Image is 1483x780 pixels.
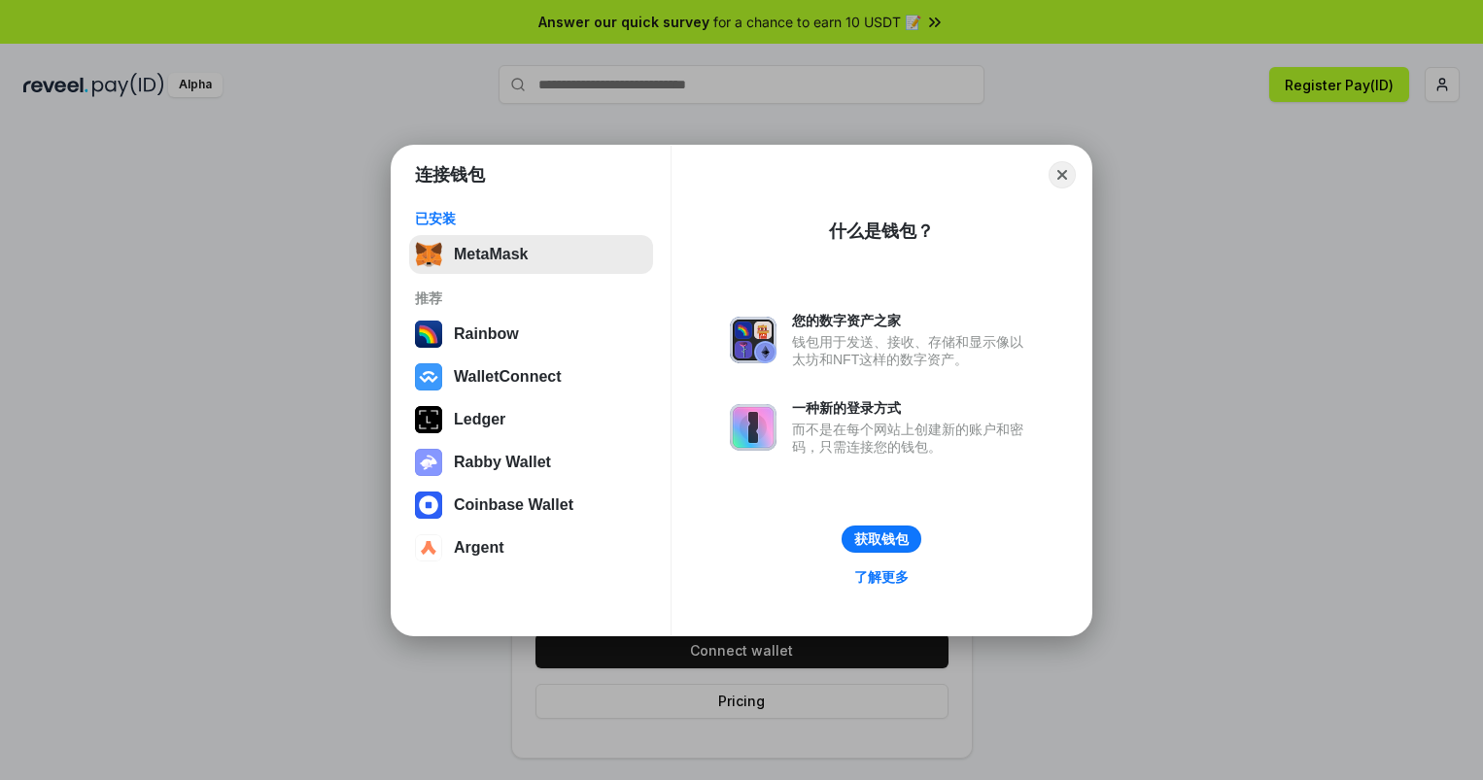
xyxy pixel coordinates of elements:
div: Coinbase Wallet [454,496,573,514]
div: WalletConnect [454,368,562,386]
button: Argent [409,528,653,567]
button: 获取钱包 [842,526,921,553]
img: svg+xml,%3Csvg%20width%3D%22120%22%20height%3D%22120%22%20viewBox%3D%220%200%20120%20120%22%20fil... [415,321,442,348]
div: Argent [454,539,504,557]
h1: 连接钱包 [415,163,485,187]
img: svg+xml,%3Csvg%20xmlns%3D%22http%3A%2F%2Fwww.w3.org%2F2000%2Fsvg%22%20fill%3D%22none%22%20viewBox... [730,317,776,363]
div: Ledger [454,411,505,428]
button: Close [1049,161,1076,188]
div: 已安装 [415,210,647,227]
img: svg+xml,%3Csvg%20width%3D%2228%22%20height%3D%2228%22%20viewBox%3D%220%200%2028%2028%22%20fill%3D... [415,363,442,390]
img: svg+xml,%3Csvg%20xmlns%3D%22http%3A%2F%2Fwww.w3.org%2F2000%2Fsvg%22%20width%3D%2228%22%20height%3... [415,406,442,433]
img: svg+xml,%3Csvg%20width%3D%2228%22%20height%3D%2228%22%20viewBox%3D%220%200%2028%2028%22%20fill%3D... [415,534,442,561]
div: 获取钱包 [854,530,909,548]
img: svg+xml,%3Csvg%20xmlns%3D%22http%3A%2F%2Fwww.w3.org%2F2000%2Fsvg%22%20fill%3D%22none%22%20viewBox... [730,404,776,451]
button: Rabby Wallet [409,443,653,482]
div: Rabby Wallet [454,454,551,471]
div: 什么是钱包？ [829,220,934,243]
div: 您的数字资产之家 [792,312,1033,329]
button: Coinbase Wallet [409,486,653,525]
div: 而不是在每个网站上创建新的账户和密码，只需连接您的钱包。 [792,421,1033,456]
button: Rainbow [409,315,653,354]
img: svg+xml,%3Csvg%20fill%3D%22none%22%20height%3D%2233%22%20viewBox%3D%220%200%2035%2033%22%20width%... [415,241,442,268]
div: 了解更多 [854,568,909,586]
div: MetaMask [454,246,528,263]
img: svg+xml,%3Csvg%20xmlns%3D%22http%3A%2F%2Fwww.w3.org%2F2000%2Fsvg%22%20fill%3D%22none%22%20viewBox... [415,449,442,476]
div: Rainbow [454,325,519,343]
div: 钱包用于发送、接收、存储和显示像以太坊和NFT这样的数字资产。 [792,333,1033,368]
button: MetaMask [409,235,653,274]
img: svg+xml,%3Csvg%20width%3D%2228%22%20height%3D%2228%22%20viewBox%3D%220%200%2028%2028%22%20fill%3D... [415,492,442,519]
div: 一种新的登录方式 [792,399,1033,417]
a: 了解更多 [843,564,920,590]
div: 推荐 [415,289,647,307]
button: Ledger [409,400,653,439]
button: WalletConnect [409,357,653,396]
